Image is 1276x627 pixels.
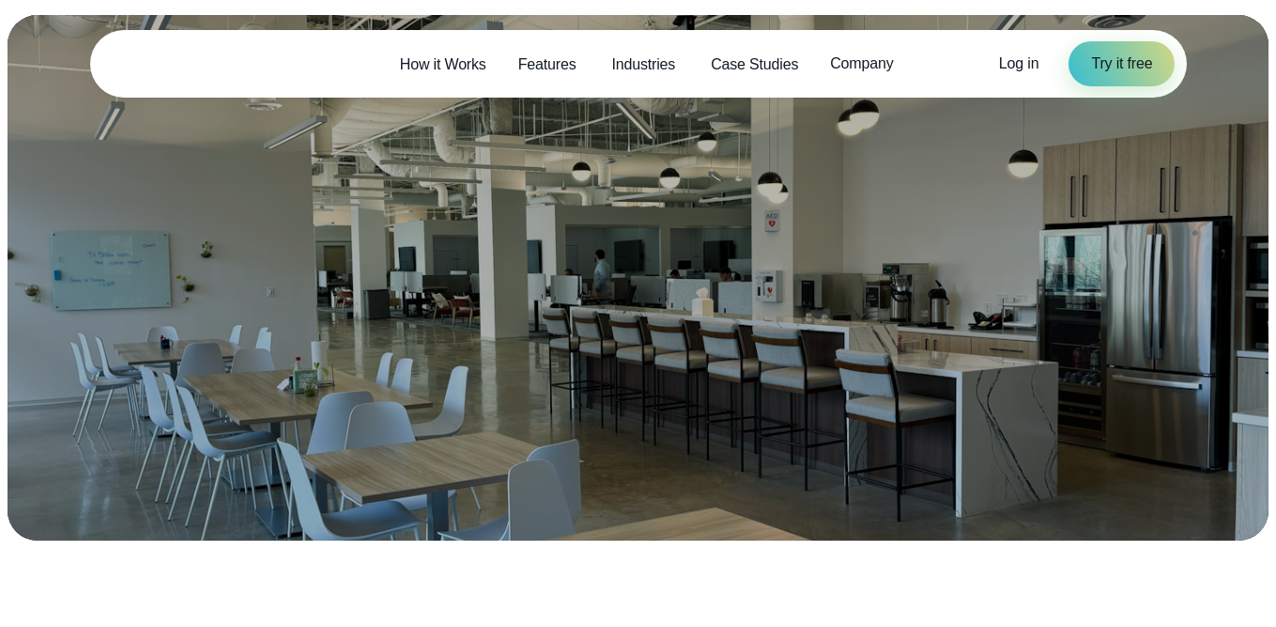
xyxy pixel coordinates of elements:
[1091,53,1152,75] span: Try it free
[999,55,1039,71] span: Log in
[611,54,675,76] span: Industries
[695,45,814,84] a: Case Studies
[711,54,798,76] span: Case Studies
[400,54,486,76] span: How it Works
[384,45,502,84] a: How it Works
[999,53,1039,75] a: Log in
[830,53,893,75] span: Company
[1068,41,1175,86] a: Try it free
[518,54,577,76] span: Features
